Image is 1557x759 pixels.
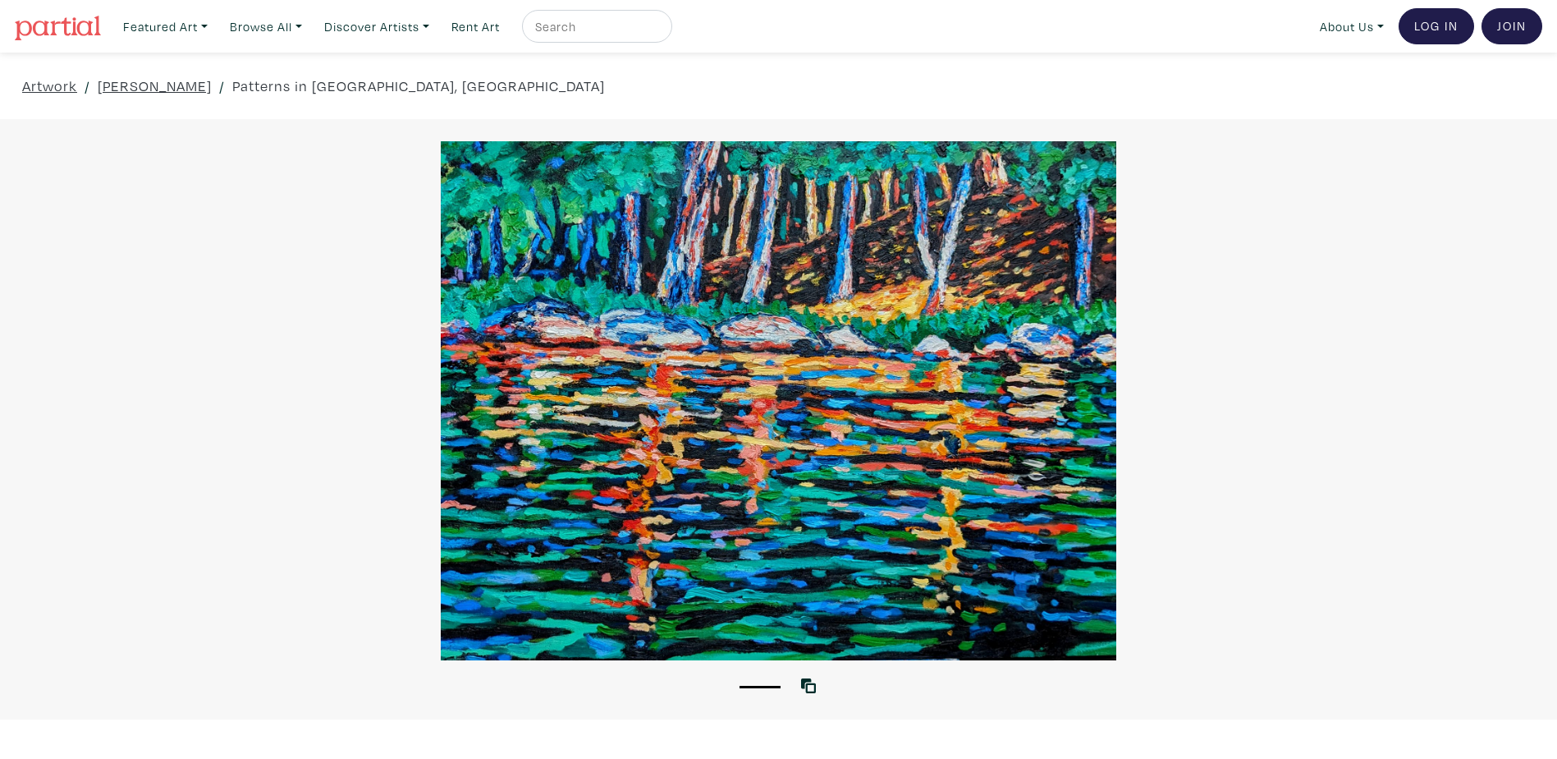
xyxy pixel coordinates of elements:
[534,16,657,37] input: Search
[317,10,437,44] a: Discover Artists
[740,686,781,688] button: 1 of 1
[1399,8,1474,44] a: Log In
[222,10,309,44] a: Browse All
[98,75,212,97] a: [PERSON_NAME]
[1481,8,1542,44] a: Join
[444,10,507,44] a: Rent Art
[232,75,605,97] a: Patterns in [GEOGRAPHIC_DATA], [GEOGRAPHIC_DATA]
[116,10,215,44] a: Featured Art
[22,75,77,97] a: Artwork
[1312,10,1391,44] a: About Us
[85,75,90,97] span: /
[219,75,225,97] span: /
